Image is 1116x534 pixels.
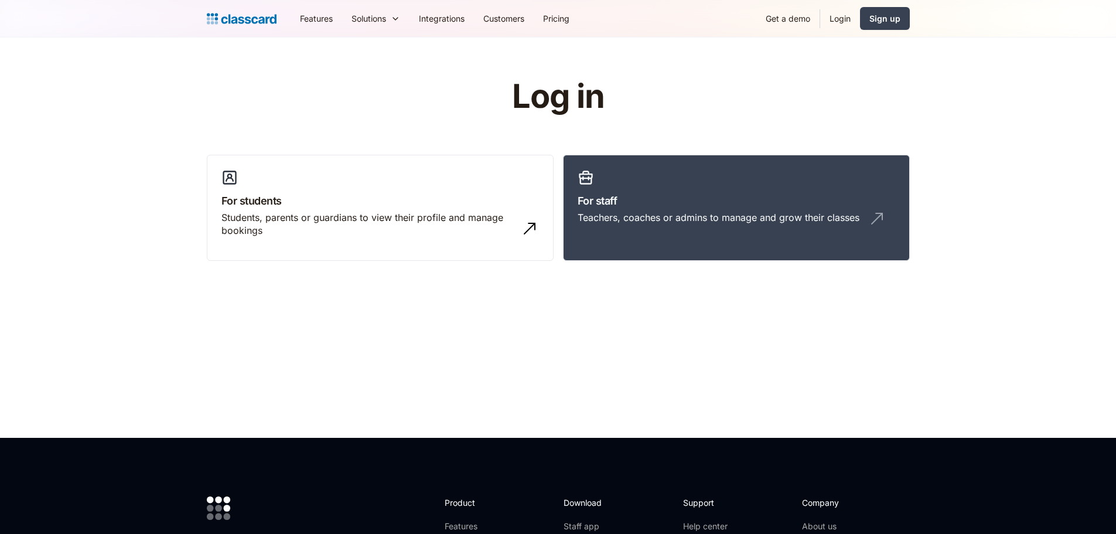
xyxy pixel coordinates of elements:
[445,521,507,532] a: Features
[342,5,409,32] div: Solutions
[534,5,579,32] a: Pricing
[474,5,534,32] a: Customers
[820,5,860,32] a: Login
[291,5,342,32] a: Features
[578,193,895,209] h3: For staff
[802,496,880,509] h2: Company
[221,193,539,209] h3: For students
[207,155,554,261] a: For studentsStudents, parents or guardians to view their profile and manage bookings
[351,12,386,25] div: Solutions
[869,12,900,25] div: Sign up
[860,7,910,30] a: Sign up
[578,211,859,224] div: Teachers, coaches or admins to manage and grow their classes
[409,5,474,32] a: Integrations
[683,496,731,509] h2: Support
[564,496,612,509] h2: Download
[372,79,744,115] h1: Log in
[445,496,507,509] h2: Product
[564,521,612,532] a: Staff app
[207,11,277,27] a: Logo
[563,155,910,261] a: For staffTeachers, coaches or admins to manage and grow their classes
[221,211,516,237] div: Students, parents or guardians to view their profile and manage bookings
[802,521,880,532] a: About us
[683,521,731,532] a: Help center
[756,5,820,32] a: Get a demo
